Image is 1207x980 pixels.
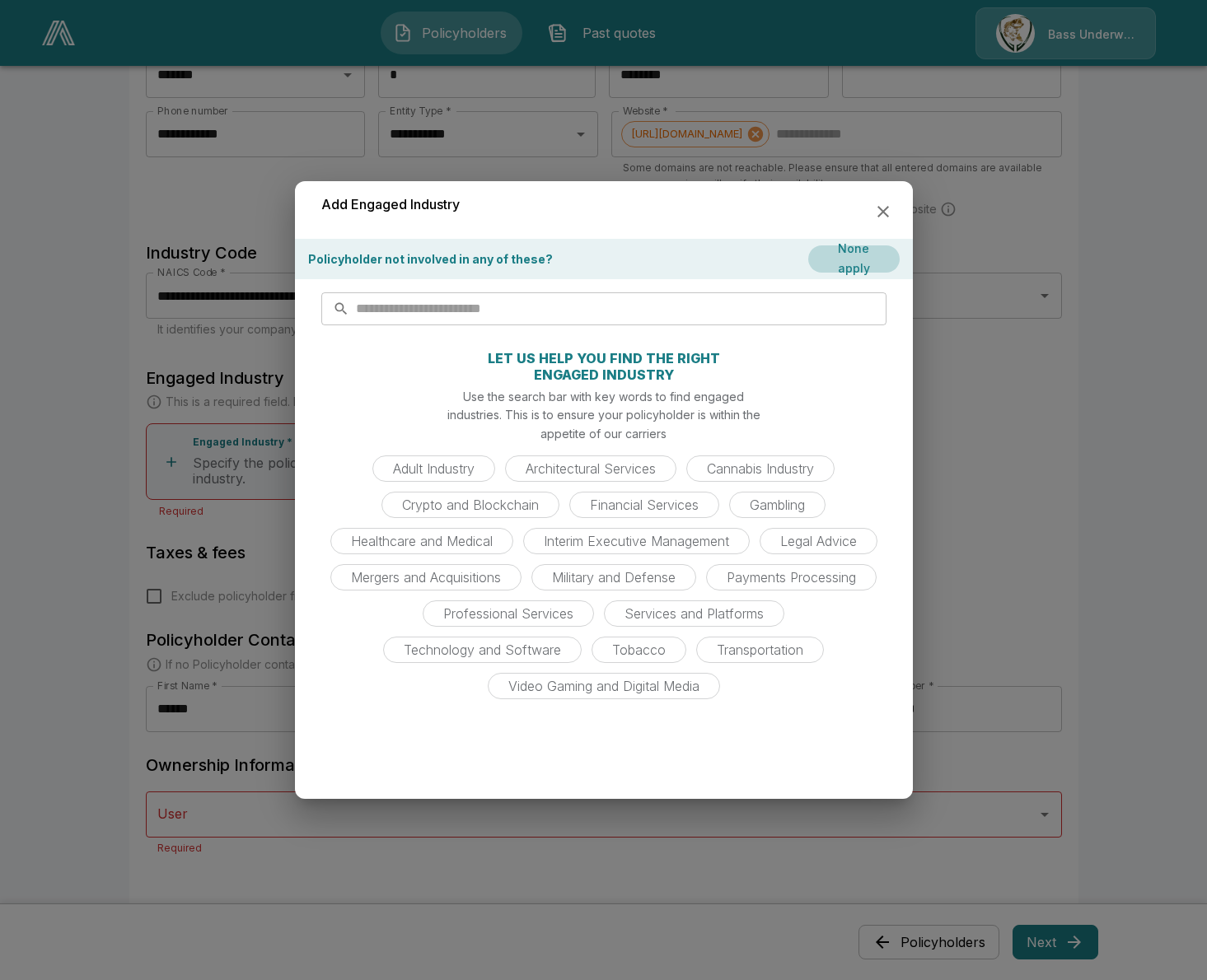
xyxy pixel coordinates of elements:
[394,642,571,658] span: Technology and Software
[488,352,720,365] p: LET US HELP YOU FIND THE RIGHT
[540,425,667,442] p: appetite of our carriers
[463,388,744,405] p: Use the search bar with key words to find engaged
[381,492,559,518] div: Crypto and Blockchain
[308,250,553,268] p: Policyholder not involved in any of these?
[330,564,522,590] div: Mergers and Acquisitions
[516,460,666,477] span: Architectural Services
[740,497,815,513] span: Gambling
[330,528,513,554] div: Healthcare and Medical
[729,492,826,518] div: Gambling
[707,642,813,658] span: Transportation
[604,600,784,627] div: Services and Platforms
[321,194,460,216] h6: Add Engaged Industry
[542,569,685,586] span: Military and Defense
[447,406,760,423] p: industries. This is to ensure your policyholder is within the
[488,673,720,699] div: Video Gaming and Digital Media
[383,637,582,663] div: Technology and Software
[341,569,511,586] span: Mergers and Acquisitions
[615,605,774,622] span: Services and Platforms
[602,642,676,658] span: Tobacco
[697,460,824,477] span: Cannabis Industry
[569,492,719,518] div: Financial Services
[433,605,583,622] span: Professional Services
[717,569,866,586] span: Payments Processing
[592,637,686,663] div: Tobacco
[383,460,484,477] span: Adult Industry
[531,564,696,590] div: Military and Defense
[696,637,824,663] div: Transportation
[523,528,750,554] div: Interim Executive Management
[760,528,877,554] div: Legal Advice
[505,455,676,482] div: Architectural Services
[534,368,674,381] p: ENGAGED INDUSTRY
[392,497,549,513] span: Crypto and Blockchain
[341,533,503,549] span: Healthcare and Medical
[372,455,495,482] div: Adult Industry
[534,533,739,549] span: Interim Executive Management
[498,678,709,694] span: Video Gaming and Digital Media
[686,455,835,482] div: Cannabis Industry
[770,533,867,549] span: Legal Advice
[580,497,709,513] span: Financial Services
[706,564,877,590] div: Payments Processing
[423,600,594,627] div: Professional Services
[808,245,900,273] button: None apply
